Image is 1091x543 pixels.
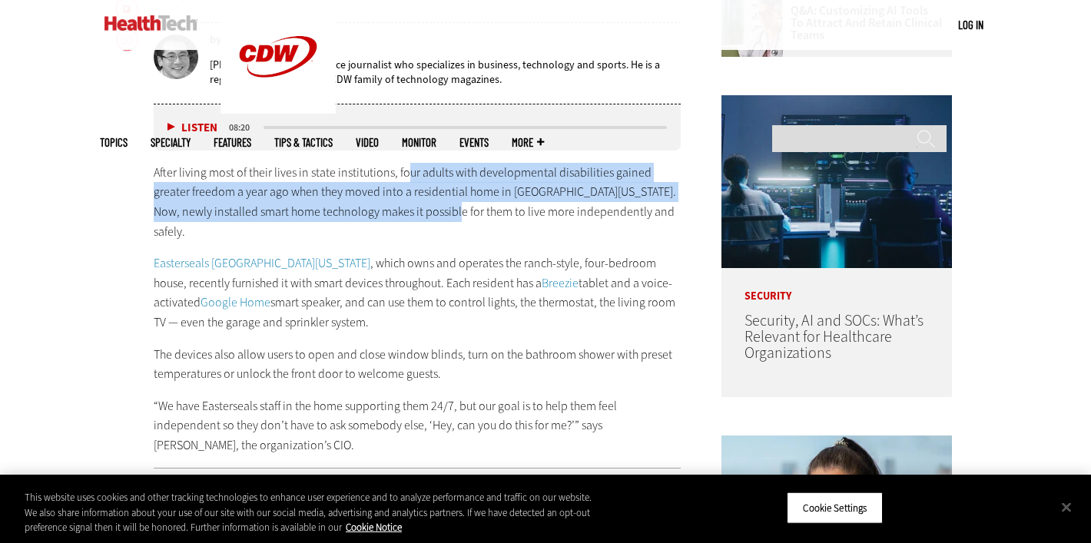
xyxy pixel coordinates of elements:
div: User menu [958,17,983,33]
span: Specialty [151,137,191,148]
p: “We have Easterseals staff in the home supporting them 24/7, but our goal is to help them feel in... [154,396,681,455]
div: This website uses cookies and other tracking technologies to enhance user experience and to analy... [25,490,600,535]
a: Features [214,137,251,148]
span: Topics [100,137,128,148]
a: Video [356,137,379,148]
a: Breezie [542,275,579,291]
a: Events [459,137,489,148]
a: Log in [958,18,983,31]
a: MonITor [402,137,436,148]
a: Google Home [201,294,270,310]
span: More [512,137,544,148]
button: Close [1050,490,1083,524]
a: CDW [221,101,336,118]
p: After living most of their lives in state institutions, four adults with developmental disabiliti... [154,163,681,241]
p: Security [721,268,952,302]
p: , which owns and operates the ranch-style, four-bedroom house, recently furnished it with smart d... [154,253,681,332]
button: Cookie Settings [787,492,883,524]
p: The devices also allow users to open and close window blinds, turn on the bathroom shower with pr... [154,345,681,384]
a: More information about your privacy [346,521,402,534]
img: security team in high-tech computer room [721,95,952,268]
a: Easterseals [GEOGRAPHIC_DATA][US_STATE] [154,255,370,271]
a: Security, AI and SOCs: What’s Relevant for Healthcare Organizations [744,310,924,363]
a: Tips & Tactics [274,137,333,148]
img: Home [104,15,197,31]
